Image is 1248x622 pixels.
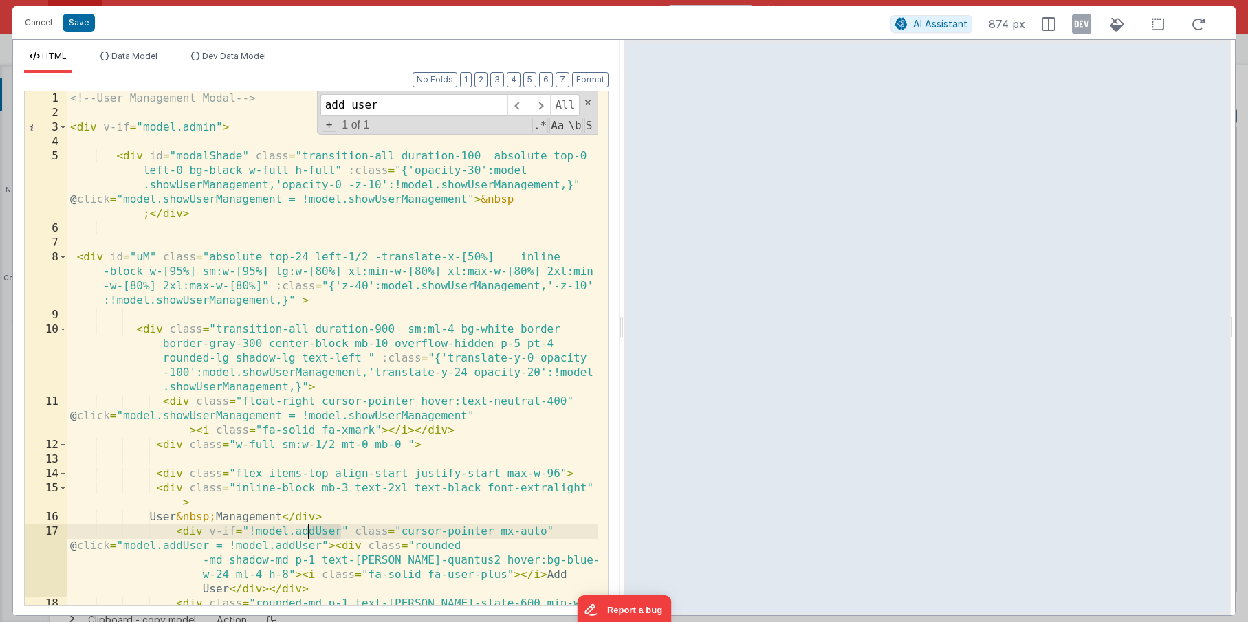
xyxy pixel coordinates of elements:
[25,236,67,250] div: 7
[460,72,472,87] button: 1
[322,118,337,132] span: Toggel Replace mode
[25,120,67,135] div: 3
[336,119,375,131] span: 1 of 1
[42,51,67,61] span: HTML
[25,221,67,236] div: 6
[532,118,548,133] span: RegExp Search
[413,72,457,87] button: No Folds
[25,510,67,524] div: 16
[550,94,580,116] span: Alt-Enter
[989,16,1025,32] span: 874 px
[549,118,565,133] span: CaseSensitive Search
[25,322,67,395] div: 10
[567,118,582,133] span: Whole Word Search
[202,51,266,61] span: Dev Data Model
[474,72,488,87] button: 2
[25,524,67,597] div: 17
[25,308,67,322] div: 9
[63,14,95,32] button: Save
[18,13,59,32] button: Cancel
[25,438,67,452] div: 12
[523,72,536,87] button: 5
[25,91,67,106] div: 1
[25,481,67,510] div: 15
[913,18,967,30] span: AI Assistant
[890,15,972,33] button: AI Assistant
[25,250,67,308] div: 8
[539,72,553,87] button: 6
[25,467,67,481] div: 14
[320,94,507,116] input: Search for
[25,149,67,221] div: 5
[25,452,67,467] div: 13
[584,118,594,133] span: Search In Selection
[507,72,521,87] button: 4
[490,72,504,87] button: 3
[25,395,67,438] div: 11
[556,72,569,87] button: 7
[25,135,67,149] div: 4
[111,51,157,61] span: Data Model
[25,106,67,120] div: 2
[572,72,609,87] button: Format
